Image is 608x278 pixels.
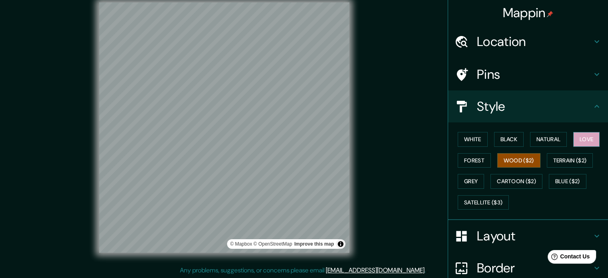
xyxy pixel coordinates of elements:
img: pin-icon.png [547,11,553,17]
div: Style [448,90,608,122]
button: Toggle attribution [336,239,345,249]
div: Layout [448,220,608,252]
h4: Border [477,260,592,276]
button: Grey [458,174,484,189]
div: . [426,266,427,275]
h4: Mappin [503,5,554,21]
button: Satellite ($3) [458,195,509,210]
a: [EMAIL_ADDRESS][DOMAIN_NAME] [326,266,425,274]
h4: Location [477,34,592,50]
iframe: Help widget launcher [537,247,599,269]
button: Wood ($2) [497,153,540,168]
canvas: Map [99,2,349,253]
p: Any problems, suggestions, or concerns please email . [180,266,426,275]
div: Pins [448,58,608,90]
button: Cartoon ($2) [490,174,542,189]
button: White [458,132,488,147]
div: Location [448,26,608,58]
a: OpenStreetMap [253,241,292,247]
div: . [427,266,429,275]
button: Terrain ($2) [547,153,593,168]
button: Forest [458,153,491,168]
button: Black [494,132,524,147]
button: Natural [530,132,567,147]
button: Blue ($2) [549,174,586,189]
a: Map feedback [294,241,334,247]
h4: Pins [477,66,592,82]
button: Love [573,132,600,147]
a: Mapbox [230,241,252,247]
h4: Layout [477,228,592,244]
h4: Style [477,98,592,114]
